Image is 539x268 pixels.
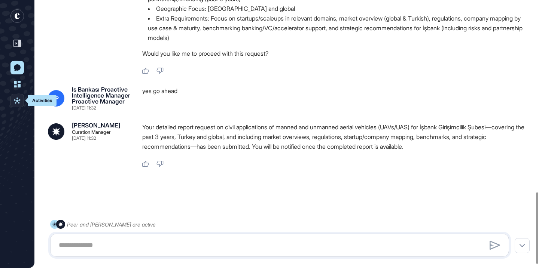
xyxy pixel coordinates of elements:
[72,106,96,110] div: [DATE] 11:32
[142,13,532,43] li: Extra Requirements: Focus on startups/scaleups in relevant domains, market overview (global & Tur...
[142,122,532,151] p: Your detailed report request on civil applications of manned and unmanned aerial vehicles (UAVs/U...
[10,94,24,107] a: Activities
[10,9,24,23] div: entrapeer-logo
[67,220,156,229] div: Peer and [PERSON_NAME] are active
[72,86,130,104] div: Is Bankası Proactive Intelligence Manager Proactive Manager
[142,4,532,13] li: Geographic Focus: [GEOGRAPHIC_DATA] and global
[54,95,59,101] span: IP
[142,86,532,110] div: yes go ahead
[72,130,111,135] div: Curation Manager
[72,122,120,128] div: [PERSON_NAME]
[72,136,96,141] div: [DATE] 11:32
[142,49,532,58] p: Would you like me to proceed with this request?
